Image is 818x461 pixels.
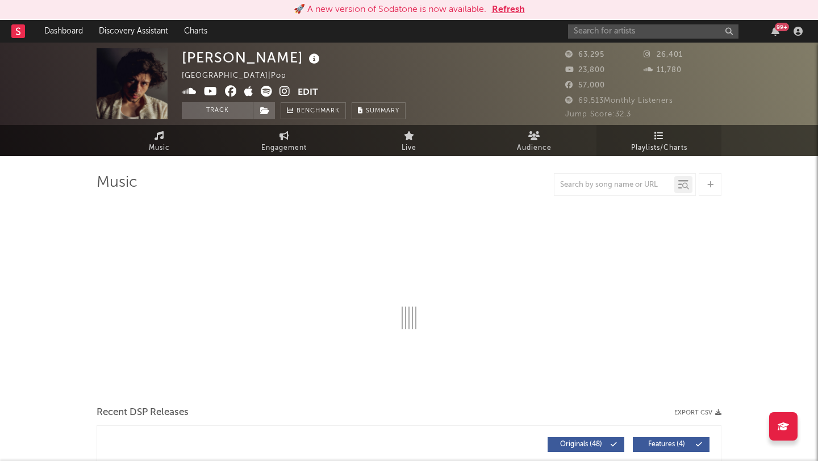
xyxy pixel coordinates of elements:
[182,102,253,119] button: Track
[222,125,347,156] a: Engagement
[775,23,789,31] div: 99 +
[471,125,596,156] a: Audience
[771,27,779,36] button: 99+
[554,181,674,190] input: Search by song name or URL
[182,69,299,83] div: [GEOGRAPHIC_DATA] | Pop
[352,102,406,119] button: Summary
[565,51,604,58] span: 63,295
[297,104,340,118] span: Benchmark
[298,86,318,100] button: Edit
[644,66,682,74] span: 11,780
[565,82,605,89] span: 57,000
[91,20,176,43] a: Discovery Assistant
[281,102,346,119] a: Benchmark
[596,125,721,156] a: Playlists/Charts
[347,125,471,156] a: Live
[568,24,738,39] input: Search for artists
[674,409,721,416] button: Export CSV
[492,3,525,16] button: Refresh
[633,437,710,452] button: Features(4)
[97,406,189,420] span: Recent DSP Releases
[644,51,683,58] span: 26,401
[565,111,631,118] span: Jump Score: 32.3
[402,141,416,155] span: Live
[36,20,91,43] a: Dashboard
[565,97,673,104] span: 69,513 Monthly Listeners
[565,66,605,74] span: 23,800
[555,441,607,448] span: Originals ( 48 )
[182,48,323,67] div: [PERSON_NAME]
[261,141,307,155] span: Engagement
[149,141,170,155] span: Music
[640,441,692,448] span: Features ( 4 )
[97,125,222,156] a: Music
[548,437,624,452] button: Originals(48)
[517,141,552,155] span: Audience
[294,3,486,16] div: 🚀 A new version of Sodatone is now available.
[631,141,687,155] span: Playlists/Charts
[176,20,215,43] a: Charts
[366,108,399,114] span: Summary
